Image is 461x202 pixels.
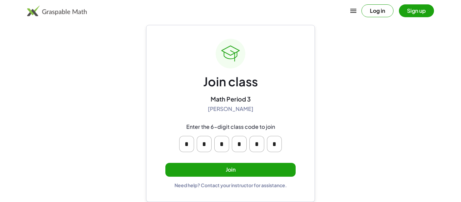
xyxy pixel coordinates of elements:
input: Please enter OTP character 4 [232,136,247,152]
div: Math Period 3 [211,95,251,103]
div: Need help? Contact your instructor for assistance. [174,182,287,188]
input: Please enter OTP character 3 [214,136,229,152]
div: [PERSON_NAME] [208,106,253,113]
button: Sign up [399,4,434,17]
button: Log in [361,4,394,17]
input: Please enter OTP character 1 [179,136,194,152]
input: Please enter OTP character 5 [249,136,264,152]
div: Join class [203,74,258,90]
div: Enter the 6-digit class code to join [186,123,275,131]
button: Join [165,163,296,177]
input: Please enter OTP character 6 [267,136,282,152]
input: Please enter OTP character 2 [197,136,212,152]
